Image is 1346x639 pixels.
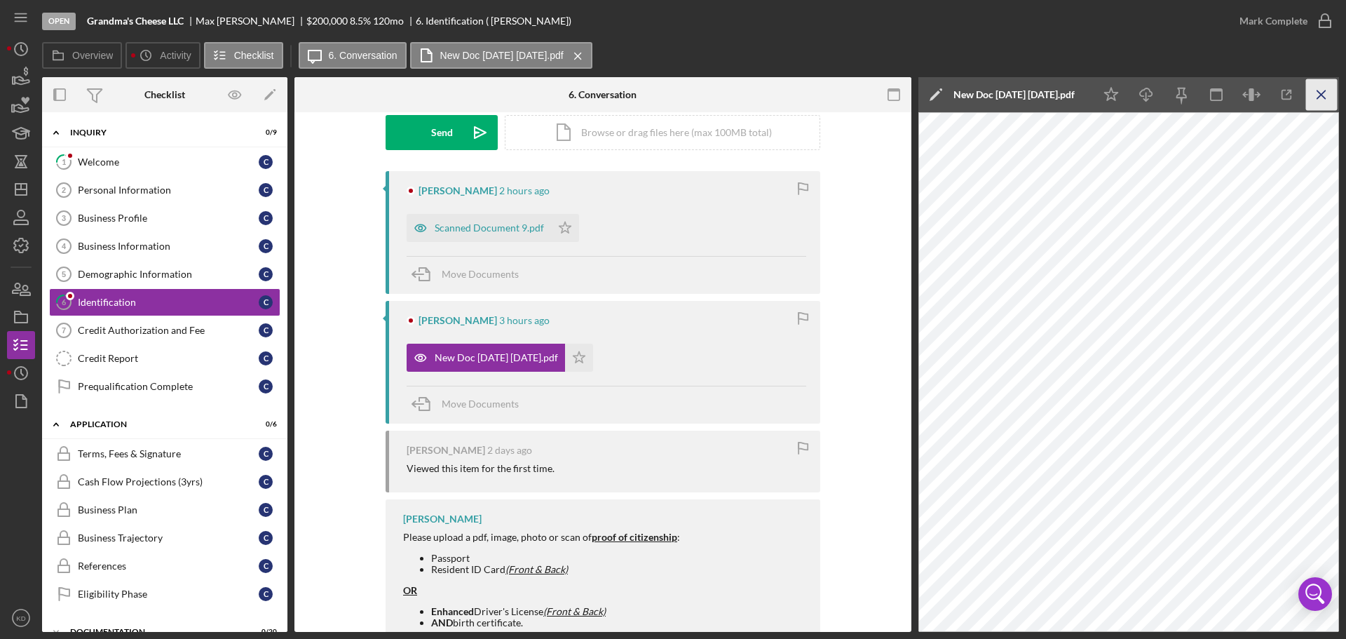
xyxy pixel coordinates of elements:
div: Open Intercom Messenger [1298,577,1332,611]
div: New Doc [DATE] [DATE].pdf [435,352,558,363]
div: [PERSON_NAME] [403,513,482,525]
button: Checklist [204,42,283,69]
div: Business Information [78,241,259,252]
label: Checklist [234,50,274,61]
time: 2025-10-13 23:26 [487,445,532,456]
button: Scanned Document 9.pdf [407,214,579,242]
a: Terms, Fees & Signature C [49,440,280,468]
span: Move Documents [442,268,519,280]
button: Move Documents [407,386,533,422]
div: Checklist [144,89,185,100]
div: Inquiry [70,128,242,137]
div: References [78,560,259,572]
div: Business Profile [78,213,259,224]
a: 3Business Profile C [49,204,280,232]
label: Overview [72,50,113,61]
div: [PERSON_NAME] [407,445,485,456]
text: KD [16,614,25,622]
a: Cash Flow Projections (3yrs) C [49,468,280,496]
div: Credit Authorization and Fee [78,325,259,336]
a: References C [49,552,280,580]
div: C [259,267,273,281]
a: Prequalification Complete C [49,372,280,401]
div: Prequalification Complete [78,381,259,392]
div: Max [PERSON_NAME] [196,15,306,27]
button: Mark Complete [1225,7,1339,35]
b: Grandma's Cheese LLC [87,15,184,27]
div: C [259,587,273,601]
label: New Doc [DATE] [DATE].pdf [440,50,564,61]
div: C [259,183,273,197]
button: KD [7,604,35,632]
div: Please upload a pdf, image, photo or scan of : [403,532,680,543]
div: Send [431,115,453,150]
div: Scanned Document 9.pdf [435,222,544,234]
div: Terms, Fees & Signature [78,448,259,459]
a: 6Identification C [49,288,280,316]
div: Viewed this item for the first time. [407,463,555,474]
div: Business Plan [78,504,259,516]
tspan: 7 [62,326,66,335]
button: Activity [125,42,200,69]
div: 120 mo [373,15,404,27]
a: 4Business Information C [49,232,280,260]
tspan: 5 [62,270,66,278]
label: Activity [160,50,191,61]
div: 0 / 20 [252,628,277,636]
div: Identification [78,297,259,308]
div: C [259,323,273,337]
a: 2Personal Information C [49,176,280,204]
div: C [259,211,273,225]
tspan: 1 [62,157,66,166]
a: Business Plan C [49,496,280,524]
button: Move Documents [407,257,533,292]
div: Personal Information [78,184,259,196]
a: Credit Report C [49,344,280,372]
div: Demographic Information [78,269,259,280]
li: Resident ID Card [431,564,680,575]
div: C [259,531,273,545]
button: New Doc [DATE] [DATE].pdf [410,42,592,69]
div: Open [42,13,76,30]
div: 6. Conversation [569,89,637,100]
a: Eligibility Phase C [49,580,280,608]
div: [PERSON_NAME] [419,185,497,196]
div: Cash Flow Projections (3yrs) [78,476,259,487]
span: Move Documents [442,398,519,410]
div: Eligibility Phase [78,588,259,600]
div: C [259,155,273,169]
div: Credit Report [78,353,259,364]
strong: AND [431,617,453,628]
div: C [259,447,273,461]
div: C [259,239,273,253]
div: Documentation [70,628,242,636]
a: 5Demographic Information C [49,260,280,288]
button: New Doc [DATE] [DATE].pdf [407,344,593,372]
div: 0 / 9 [252,128,277,137]
button: Overview [42,42,122,69]
button: 6. Conversation [299,42,407,69]
div: C [259,475,273,489]
button: Send [386,115,498,150]
div: C [259,503,273,517]
li: Driver's License [431,606,680,617]
div: 6. Identification ( [PERSON_NAME]) [416,15,571,27]
div: [PERSON_NAME] [419,315,497,326]
time: 2025-10-15 16:54 [499,185,550,196]
tspan: 6 [62,297,67,307]
li: birth certificate. [431,617,680,628]
strong: OR [403,584,417,596]
strong: proof of citizenship [592,531,677,543]
tspan: 4 [62,242,67,250]
div: C [259,379,273,394]
em: (Front & Back) [505,563,568,575]
tspan: 2 [62,186,66,194]
li: Passport [431,553,680,564]
div: 0 / 6 [252,420,277,429]
div: 8.5 % [350,15,371,27]
div: C [259,351,273,365]
div: Welcome [78,156,259,168]
strong: Enhanced [431,605,474,617]
a: 1Welcome C [49,148,280,176]
a: 7Credit Authorization and Fee C [49,316,280,344]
